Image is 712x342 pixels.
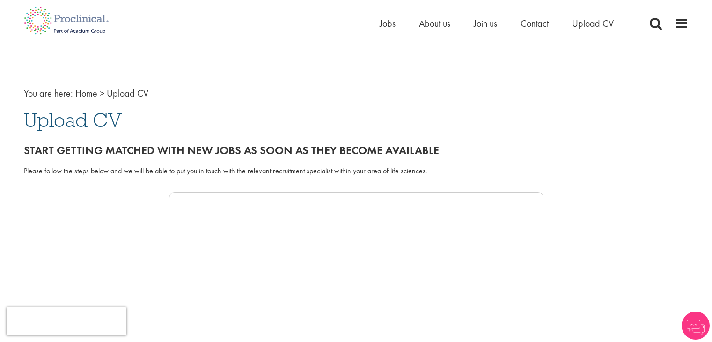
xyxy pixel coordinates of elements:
span: Upload CV [24,107,122,133]
div: Please follow the steps below and we will be able to put you in touch with the relevant recruitme... [24,166,689,177]
a: breadcrumb link [75,87,97,99]
span: > [100,87,104,99]
a: Upload CV [572,17,614,30]
span: You are here: [24,87,73,99]
img: Chatbot [682,312,710,340]
iframe: reCAPTCHA [7,307,126,335]
a: Jobs [380,17,396,30]
a: About us [419,17,450,30]
span: Upload CV [107,87,148,99]
h2: Start getting matched with new jobs as soon as they become available [24,144,689,156]
a: Join us [474,17,497,30]
a: Contact [521,17,549,30]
